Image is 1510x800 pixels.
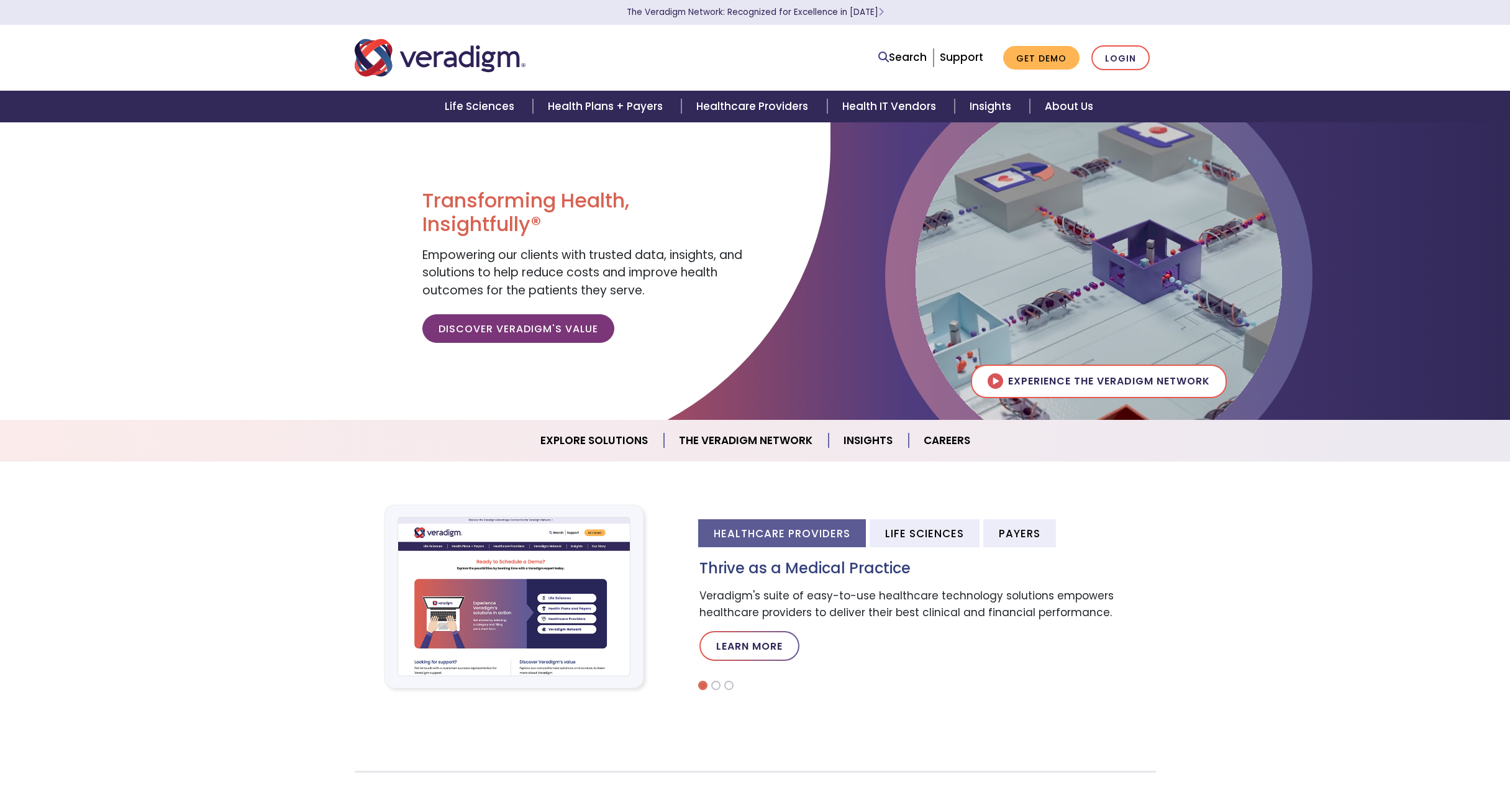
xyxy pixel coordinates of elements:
a: Discover Veradigm's Value [422,314,614,343]
a: Health IT Vendors [827,91,955,122]
a: The Veradigm Network [664,425,829,457]
a: Health Plans + Payers [533,91,681,122]
h3: Thrive as a Medical Practice [699,560,1156,578]
a: Search [878,49,927,66]
a: Life Sciences [430,91,533,122]
span: Learn More [878,6,884,18]
a: Login [1091,45,1150,71]
a: The Veradigm Network: Recognized for Excellence in [DATE]Learn More [627,6,884,18]
li: Life Sciences [870,519,980,547]
a: About Us [1030,91,1108,122]
span: Empowering our clients with trusted data, insights, and solutions to help reduce costs and improv... [422,247,742,299]
a: Insights [829,425,909,457]
a: Support [940,50,983,65]
img: Veradigm logo [355,37,525,78]
h1: Transforming Health, Insightfully® [422,189,745,237]
p: Veradigm's suite of easy-to-use healthcare technology solutions empowers healthcare providers to ... [699,588,1156,621]
a: Careers [909,425,985,457]
a: Healthcare Providers [681,91,827,122]
a: Learn More [699,631,799,661]
a: Explore Solutions [525,425,664,457]
li: Payers [983,519,1056,547]
a: Insights [955,91,1030,122]
li: Healthcare Providers [698,519,866,547]
a: Get Demo [1003,46,1080,70]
